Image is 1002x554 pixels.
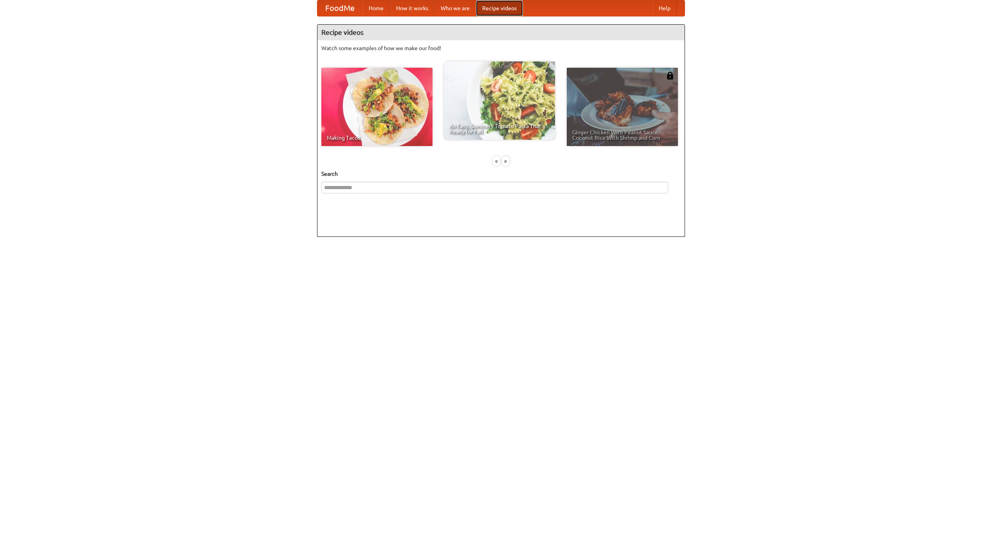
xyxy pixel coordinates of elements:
h4: Recipe videos [317,25,685,40]
a: Who we are [434,0,476,16]
a: Home [362,0,390,16]
a: Help [652,0,677,16]
a: FoodMe [317,0,362,16]
img: 483408.png [666,72,674,79]
span: Making Tacos [327,135,427,141]
div: » [502,156,509,166]
a: Recipe videos [476,0,523,16]
a: How it works [390,0,434,16]
h5: Search [321,170,681,178]
span: An Easy, Summery Tomato Pasta That's Ready for Fall [449,123,550,134]
a: An Easy, Summery Tomato Pasta That's Ready for Fall [444,61,555,140]
div: « [493,156,500,166]
a: Making Tacos [321,68,433,146]
p: Watch some examples of how we make our food! [321,44,681,52]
